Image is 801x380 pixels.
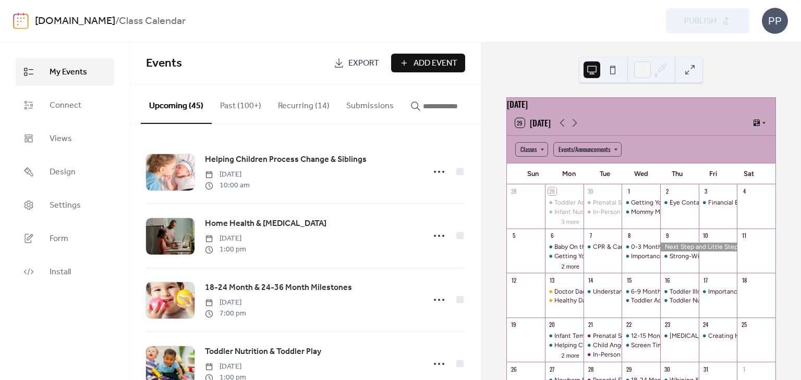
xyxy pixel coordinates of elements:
[625,321,633,328] div: 22
[205,233,246,244] span: [DATE]
[659,163,695,184] div: Thu
[50,199,81,212] span: Settings
[622,296,660,305] div: Toddler Accidents & Your Financial Future
[762,8,788,34] div: PP
[587,232,594,239] div: 7
[554,332,671,340] div: Infant Temperament & Creating Courage
[625,232,633,239] div: 8
[554,341,681,350] div: Helping Children Process Change & Siblings
[414,57,457,70] span: Add Event
[587,163,623,184] div: Tue
[622,252,660,261] div: Importance of Words & Credit Cards: Friend or Foe?
[510,276,518,284] div: 12
[695,163,731,184] div: Fri
[587,365,594,373] div: 28
[205,244,246,255] span: 1:00 pm
[13,12,29,29] img: logo
[270,84,338,123] button: Recurring (14)
[205,345,321,359] a: Toddler Nutrition & Toddler Play
[205,281,352,295] a: 18-24 Month & 24-36 Month Milestones
[205,154,367,166] span: Helping Children Process Change & Siblings
[510,187,518,195] div: 28
[622,287,660,296] div: 6-9 Month & 9-12 Month Infant Expectations
[740,365,748,373] div: 1
[16,258,114,286] a: Install
[205,297,246,308] span: [DATE]
[146,52,182,75] span: Events
[141,84,212,124] button: Upcoming (45)
[670,296,760,305] div: Toddler Nutrition & Toddler Play
[545,296,584,305] div: Healthy Dad - Spiritual Series
[554,243,671,251] div: Baby On the Move & Staying Out of Debt
[557,217,584,225] button: 3 more
[510,365,518,373] div: 26
[587,187,594,195] div: 30
[551,163,587,184] div: Mon
[584,341,622,350] div: Child Anger & Parent w/Out Shame 102
[50,166,76,179] span: Design
[622,332,660,340] div: 12-15 Month & 15-18 Month Milestones
[205,361,246,372] span: [DATE]
[50,66,87,79] span: My Events
[545,332,584,340] div: Infant Temperament & Creating Courage
[740,232,748,239] div: 11
[548,232,556,239] div: 6
[50,233,68,245] span: Form
[515,163,551,184] div: Sun
[554,198,673,207] div: Toddler Accidents & Your Financial Future
[631,252,779,261] div: Importance of Words & Credit Cards: Friend or Foe?
[663,276,671,284] div: 16
[348,57,379,70] span: Export
[625,365,633,373] div: 29
[338,84,402,123] button: Submissions
[554,296,638,305] div: Healthy Dad - Spiritual Series
[554,287,635,296] div: Doctor Dad - Spiritual Series
[557,261,584,270] button: 2 more
[205,153,367,167] a: Helping Children Process Change & Siblings
[660,287,699,296] div: Toddler Illness & Toddler Oral Health
[663,365,671,373] div: 30
[740,276,748,284] div: 18
[584,350,622,359] div: In-Person Prenatal Series
[507,98,775,110] div: [DATE]
[326,54,387,72] a: Export
[623,163,659,184] div: Wed
[587,321,594,328] div: 21
[557,350,584,359] button: 2 more
[584,332,622,340] div: Prenatal Series
[35,11,115,31] a: [DOMAIN_NAME]
[631,208,747,217] div: Mommy Milestones & Creating Kindness
[16,191,114,219] a: Settings
[587,276,594,284] div: 14
[622,341,660,350] div: Screen Time and You & Toddler Safety
[670,287,773,296] div: Toddler Illness & Toddler Oral Health
[545,252,584,261] div: Getting Your Child to Eat & Creating Confidence
[205,169,250,180] span: [DATE]
[593,208,665,217] div: In-Person Prenatal Series
[545,287,584,296] div: Doctor Dad - Spiritual Series
[205,218,326,230] span: Home Health & [MEDICAL_DATA]
[631,198,734,207] div: Getting Your Baby to Sleep & Crying
[16,224,114,252] a: Form
[545,198,584,207] div: Toddler Accidents & Your Financial Future
[702,187,710,195] div: 3
[699,332,737,340] div: Creating Honesty & Parenting Without Shame 101
[593,198,636,207] div: Prenatal Series
[622,198,660,207] div: Getting Your Baby to Sleep & Crying
[16,91,114,119] a: Connect
[660,198,699,207] div: Eye Contact Means Love & Words Matter: Magic Words
[510,232,518,239] div: 5
[631,296,750,305] div: Toddler Accidents & Your Financial Future
[545,341,584,350] div: Helping Children Process Change & Siblings
[510,321,518,328] div: 19
[699,287,737,296] div: Importance of Bonding & Infant Expectations
[593,287,722,296] div: Understanding Your Infant & Infant Accidents
[660,252,699,261] div: Strong-Willed Children & Bonding With Your Toddler
[731,163,767,184] div: Sat
[702,232,710,239] div: 10
[622,243,660,251] div: 0-3 Month & 3-6 Month Infant Expectations
[119,11,186,31] b: Class Calendar
[631,287,759,296] div: 6-9 Month & 9-12 Month Infant Expectations
[16,158,114,186] a: Design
